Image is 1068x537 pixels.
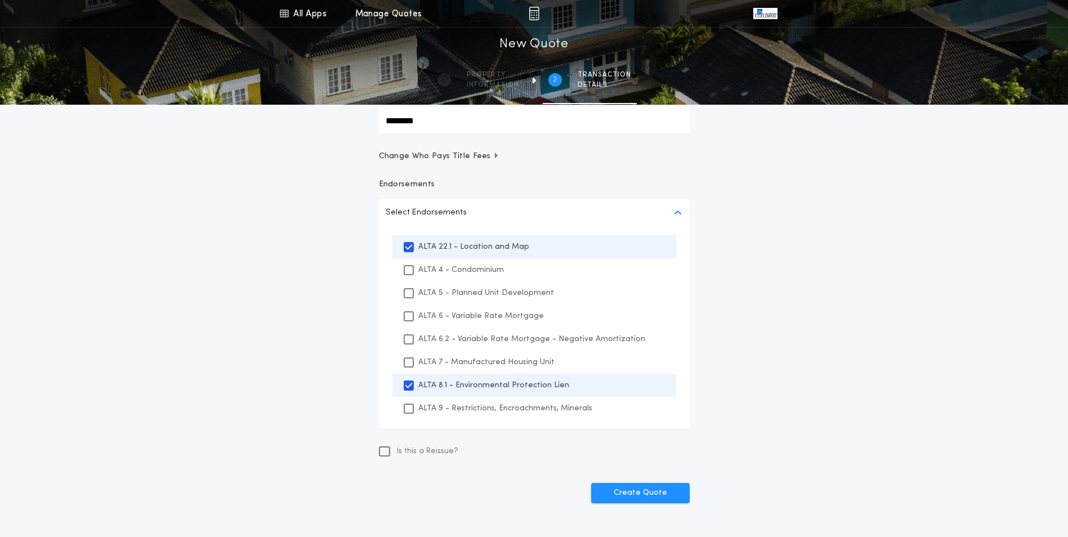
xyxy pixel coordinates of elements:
p: Select Endorsements [386,206,467,220]
span: Property [467,70,519,79]
img: vs-icon [753,8,777,19]
p: Endorsements [379,179,690,190]
img: img [529,7,539,20]
ul: Select Endorsements [379,226,690,429]
p: ALTA 8.1 - Environmental Protection Lien [418,379,569,391]
button: Change Who Pays Title Fees [379,151,690,162]
p: ALTA 6 - Variable Rate Mortgage [418,310,544,322]
p: ALTA 7 - Manufactured Housing Unit [418,356,555,368]
button: Select Endorsements [379,199,690,226]
p: ALTA 9 - Restrictions, Encroachments, Minerals [418,402,592,414]
span: Change Who Pays Title Fees [379,151,500,162]
h1: New Quote [499,35,568,53]
span: details [578,80,631,89]
p: ALTA 22.1 - Location and Map [418,241,529,253]
p: ALTA 5 - Planned Unit Development [418,287,554,299]
span: Transaction [578,70,631,79]
p: ALTA 6.2 - Variable Rate Mortgage - Negative Amortization [418,333,645,345]
input: New Loan Amount [379,107,690,134]
span: Is this a Reissue? [397,446,458,457]
button: Create Quote [591,483,690,503]
p: ALTA 4 - Condominium [418,264,504,276]
span: information [467,80,519,89]
h2: 2 [553,75,557,84]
